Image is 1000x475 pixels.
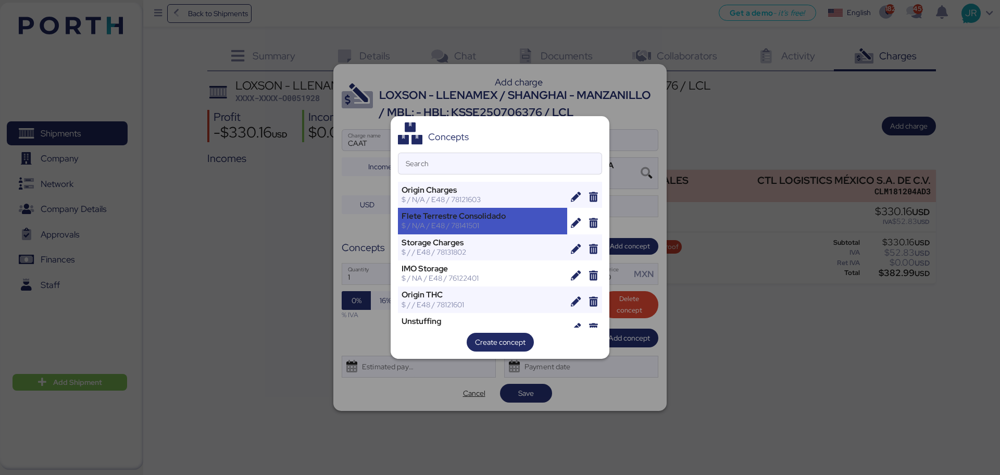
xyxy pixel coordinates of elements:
[402,326,564,335] div: $ / T/CBM / E48 / 78131802
[402,290,564,299] div: Origin THC
[402,195,564,204] div: $ / N/A / E48 / 78121603
[402,238,564,247] div: Storage Charges
[475,336,526,348] span: Create concept
[402,221,564,230] div: $ / N/A / E48 / 78141501
[402,185,564,195] div: Origin Charges
[402,247,564,257] div: $ / / E48 / 78131802
[402,211,564,221] div: Flete Terrestre Consolidado
[398,153,602,174] input: Search
[467,333,534,352] button: Create concept
[428,132,469,142] div: Concepts
[402,273,564,283] div: $ / NA / E48 / 76122401
[402,264,564,273] div: IMO Storage
[402,317,564,326] div: Unstuffing
[402,300,564,309] div: $ / / E48 / 78121601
